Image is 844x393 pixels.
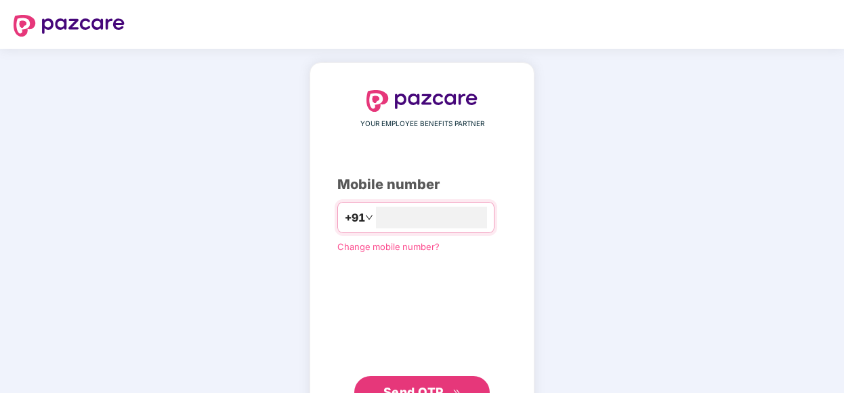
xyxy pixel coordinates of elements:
span: down [365,213,373,222]
span: YOUR EMPLOYEE BENEFITS PARTNER [360,119,484,129]
img: logo [366,90,478,112]
span: +91 [345,209,365,226]
div: Mobile number [337,174,507,195]
a: Change mobile number? [337,241,440,252]
img: logo [14,15,125,37]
